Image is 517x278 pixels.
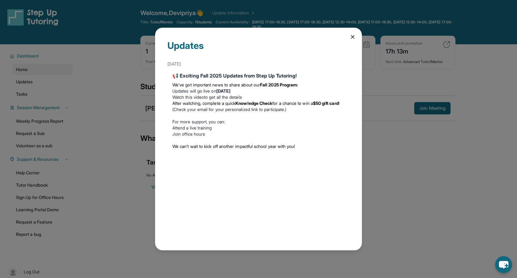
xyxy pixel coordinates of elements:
strong: $50 gift card [313,101,339,106]
li: to get all the details [172,94,345,100]
a: Join office hours [172,131,205,137]
li: (Check your email for your personalized link to participate.) [172,100,345,113]
span: for a chance to win a [272,101,313,106]
span: After watching, complete a quick [172,101,235,106]
a: Watch this video [172,94,204,100]
li: Updates will go live on [172,88,345,94]
strong: Fall 2025 Program: [260,82,298,87]
div: 📢 Exciting Fall 2025 Updates from Step Up Tutoring! [172,72,345,79]
strong: [DATE] [216,88,230,93]
button: chat-button [495,256,512,273]
p: For more support, you can: [172,119,345,125]
strong: Knowledge Check [235,101,272,106]
span: ! [339,101,339,106]
a: Attend a live training [172,125,212,130]
span: We’ve got important news to share about our [172,82,260,87]
div: [DATE] [167,58,350,69]
span: We can’t wait to kick off another impactful school year with you! [172,144,295,149]
div: Updates [167,40,350,58]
